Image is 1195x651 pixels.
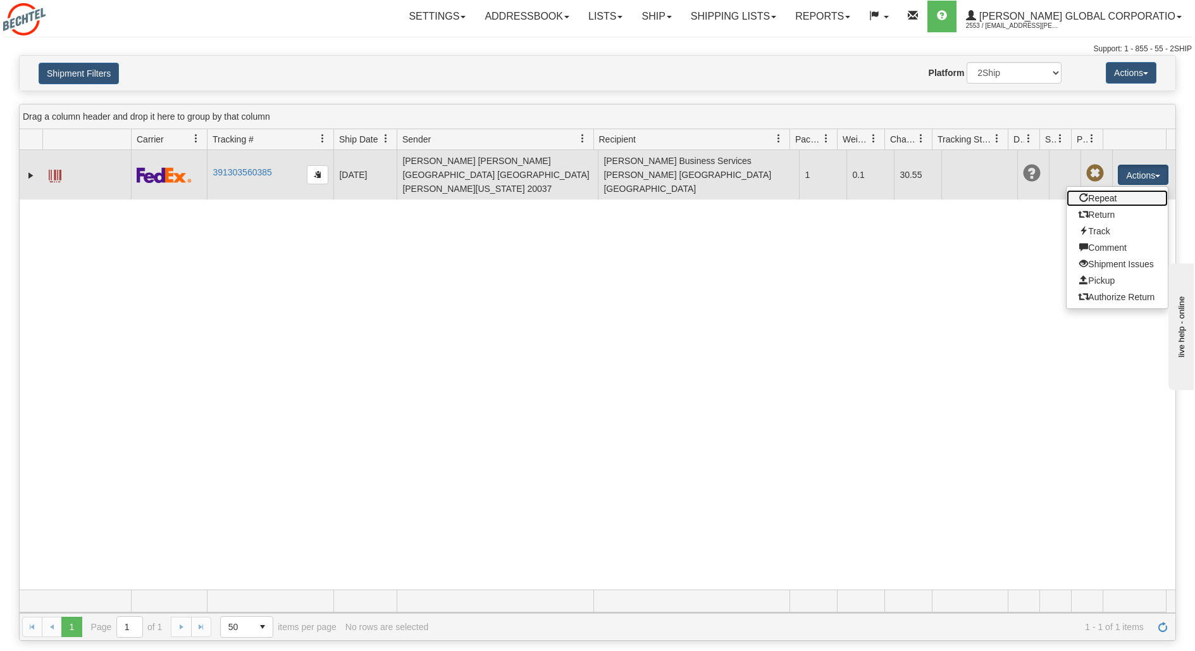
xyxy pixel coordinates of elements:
[91,616,163,638] span: Page of 1
[846,150,894,199] td: 0.1
[1118,165,1168,185] button: Actions
[220,616,337,638] span: items per page
[137,167,192,183] img: 2 - FedEx Express®
[437,622,1144,632] span: 1 - 1 of 1 items
[333,150,397,199] td: [DATE]
[213,133,254,146] span: Tracking #
[681,1,786,32] a: Shipping lists
[976,11,1175,22] span: [PERSON_NAME] Global Corporatio
[1067,190,1168,206] a: Repeat
[213,167,271,177] a: 391303560385
[345,622,429,632] div: No rows are selected
[39,63,119,84] button: Shipment Filters
[228,621,245,633] span: 50
[307,165,328,184] button: Copy to clipboard
[1049,128,1071,149] a: Shipment Issues filter column settings
[986,128,1008,149] a: Tracking Status filter column settings
[339,133,378,146] span: Ship Date
[799,150,846,199] td: 1
[910,128,932,149] a: Charge filter column settings
[1045,133,1056,146] span: Shipment Issues
[3,44,1192,54] div: Support: 1 - 855 - 55 - 2SHIP
[185,128,207,149] a: Carrier filter column settings
[815,128,837,149] a: Packages filter column settings
[1166,261,1194,390] iframe: chat widget
[1067,206,1168,223] a: Return
[1106,62,1156,84] button: Actions
[252,617,273,637] span: select
[49,164,61,184] a: Label
[1067,272,1168,289] a: Pickup
[966,20,1061,32] span: 2553 / [EMAIL_ADDRESS][PERSON_NAME][DOMAIN_NAME]
[579,1,632,32] a: Lists
[768,128,789,149] a: Recipient filter column settings
[375,128,397,149] a: Ship Date filter column settings
[957,1,1191,32] a: [PERSON_NAME] Global Corporatio 2553 / [EMAIL_ADDRESS][PERSON_NAME][DOMAIN_NAME]
[572,128,593,149] a: Sender filter column settings
[117,617,142,637] input: Page 1
[1153,617,1173,637] a: Refresh
[137,133,164,146] span: Carrier
[312,128,333,149] a: Tracking # filter column settings
[1067,239,1168,256] a: Comment
[598,150,799,199] td: [PERSON_NAME] Business Services [PERSON_NAME] [GEOGRAPHIC_DATA] [GEOGRAPHIC_DATA]
[1077,133,1087,146] span: Pickup Status
[9,11,117,20] div: live help - online
[894,150,941,199] td: 30.55
[402,133,431,146] span: Sender
[1067,256,1168,272] a: Shipment Issues
[632,1,681,32] a: Ship
[1013,133,1024,146] span: Delivery Status
[890,133,917,146] span: Charge
[1018,128,1039,149] a: Delivery Status filter column settings
[20,104,1175,129] div: grid grouping header
[1067,289,1168,305] a: Authorize Return
[399,1,475,32] a: Settings
[929,66,965,79] label: Platform
[61,617,82,637] span: Page 1
[1086,165,1104,182] span: Pickup Not Assigned
[599,133,636,146] span: Recipient
[475,1,579,32] a: Addressbook
[863,128,884,149] a: Weight filter column settings
[1067,223,1168,239] a: Track
[843,133,869,146] span: Weight
[795,133,822,146] span: Packages
[1023,165,1041,182] span: Unknown
[397,150,598,199] td: [PERSON_NAME] [PERSON_NAME] [GEOGRAPHIC_DATA] [GEOGRAPHIC_DATA][PERSON_NAME][US_STATE] 20037
[220,616,273,638] span: Page sizes drop down
[25,169,37,182] a: Expand
[938,133,993,146] span: Tracking Status
[1081,128,1103,149] a: Pickup Status filter column settings
[3,3,46,35] img: logo2553.jpg
[786,1,860,32] a: Reports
